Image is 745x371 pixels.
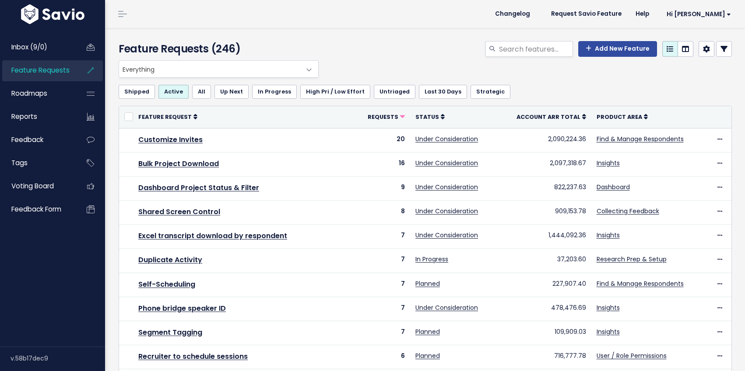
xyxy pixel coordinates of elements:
a: Self-Scheduling [138,279,195,289]
a: Untriaged [374,85,415,99]
span: Voting Board [11,181,54,191]
a: Excel transcript download by respondent [138,231,287,241]
a: Collecting Feedback [597,207,659,215]
a: Insights [597,327,620,336]
td: 7 [357,297,410,321]
a: Active [158,85,189,99]
a: Request Savio Feature [544,7,629,21]
ul: Filter feature requests [119,85,732,99]
span: Everything [119,61,301,77]
span: Roadmaps [11,89,47,98]
span: Account ARR Total [517,113,580,121]
a: Insights [597,159,620,167]
a: Insights [597,303,620,312]
a: Feedback form [2,199,73,219]
a: Add New Feature [578,41,657,57]
span: Feature Request [138,113,192,121]
a: Roadmaps [2,83,73,104]
span: Feedback form [11,205,61,214]
a: Help [629,7,656,21]
td: 7 [357,225,410,249]
td: 109,909.03 [503,321,591,345]
span: Requests [368,113,398,121]
a: Requests [368,112,405,121]
a: In Progress [415,255,448,264]
a: Feedback [2,130,73,150]
a: Bulk Project Download [138,159,219,169]
a: Customize Invites [138,135,203,145]
a: Under Consideration [415,183,478,191]
a: Dashboard Project Status & Filter [138,183,259,193]
span: Status [415,113,439,121]
a: Phone bridge speaker ID [138,303,226,313]
img: logo-white.9d6f32f41409.svg [19,4,87,24]
a: Feature Request [138,112,197,121]
a: Under Consideration [415,303,478,312]
a: Inbox (9/0) [2,37,73,57]
span: Changelog [495,11,530,17]
span: Feature Requests [11,66,70,75]
div: v.58b17dec9 [11,347,105,370]
a: High Pri / Low Effort [300,85,370,99]
td: 16 [357,152,410,176]
a: Shared Screen Control [138,207,220,217]
a: Up Next [214,85,249,99]
a: User / Role Permissions [597,351,667,360]
a: Hi [PERSON_NAME] [656,7,738,21]
a: In Progress [252,85,297,99]
span: Feedback [11,135,43,144]
td: 2,090,224.36 [503,128,591,152]
a: Research Prep & Setup [597,255,667,264]
span: Everything [119,60,319,78]
td: 1,444,092.36 [503,225,591,249]
span: Product Area [597,113,642,121]
a: Recruiter to schedule sessions [138,351,248,361]
td: 227,907.40 [503,273,591,297]
h4: Feature Requests (246) [119,41,314,57]
a: Under Consideration [415,231,478,239]
td: 2,097,318.67 [503,152,591,176]
span: Tags [11,158,28,167]
td: 822,237.63 [503,176,591,200]
a: Product Area [597,112,648,121]
span: Hi [PERSON_NAME] [667,11,731,17]
a: Feature Requests [2,60,73,80]
a: Under Consideration [415,207,478,215]
a: Planned [415,351,440,360]
td: 716,777.78 [503,345,591,369]
td: 6 [357,345,410,369]
a: Shipped [119,85,155,99]
a: Status [415,112,445,121]
td: 9 [357,176,410,200]
a: Find & Manage Respondents [597,279,684,288]
a: Planned [415,327,440,336]
a: Strategic [471,85,510,99]
a: Reports [2,107,73,127]
span: Reports [11,112,37,121]
a: Under Consideration [415,135,478,143]
td: 7 [357,321,410,345]
a: Duplicate Activity [138,255,202,265]
input: Search features... [498,41,573,57]
td: 8 [357,201,410,225]
td: 37,203.60 [503,249,591,273]
td: 7 [357,273,410,297]
td: 7 [357,249,410,273]
a: Under Consideration [415,159,478,167]
a: Segment Tagging [138,327,202,337]
a: Find & Manage Respondents [597,135,684,143]
a: All [192,85,211,99]
a: Account ARR Total [517,112,586,121]
a: Last 30 Days [419,85,467,99]
a: Voting Board [2,176,73,196]
a: Dashboard [597,183,630,191]
td: 909,153.78 [503,201,591,225]
td: 478,476.69 [503,297,591,321]
td: 20 [357,128,410,152]
a: Tags [2,153,73,173]
a: Planned [415,279,440,288]
a: Insights [597,231,620,239]
span: Inbox (9/0) [11,42,47,52]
